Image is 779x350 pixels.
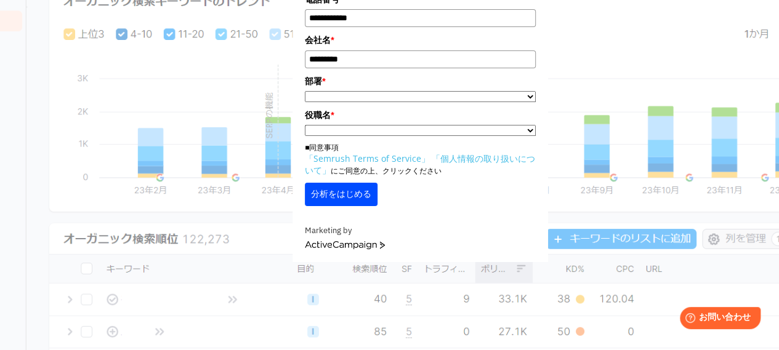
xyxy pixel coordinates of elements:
[305,153,535,176] a: 「個人情報の取り扱いについて」
[305,33,536,47] label: 会社名
[305,108,536,122] label: 役職名
[305,183,377,206] button: 分析をはじめる
[305,142,536,177] p: ■同意事項 にご同意の上、クリックください
[305,74,536,88] label: 部署
[305,153,430,164] a: 「Semrush Terms of Service」
[669,302,765,336] iframe: Help widget launcher
[305,225,536,237] div: Marketing by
